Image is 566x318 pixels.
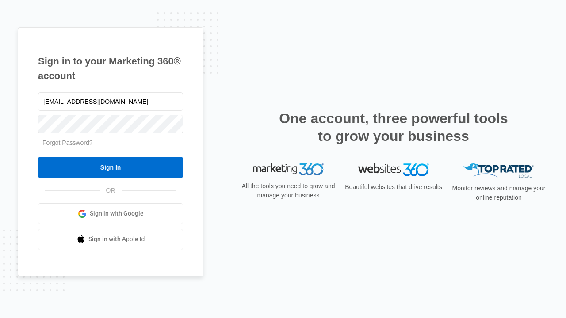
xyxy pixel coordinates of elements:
[344,182,443,192] p: Beautiful websites that drive results
[100,186,122,195] span: OR
[253,163,324,176] img: Marketing 360
[38,203,183,224] a: Sign in with Google
[38,92,183,111] input: Email
[38,229,183,250] a: Sign in with Apple Id
[463,163,534,178] img: Top Rated Local
[38,54,183,83] h1: Sign in to your Marketing 360® account
[42,139,93,146] a: Forgot Password?
[358,163,429,176] img: Websites 360
[276,110,511,145] h2: One account, three powerful tools to grow your business
[38,157,183,178] input: Sign In
[90,209,144,218] span: Sign in with Google
[88,235,145,244] span: Sign in with Apple Id
[239,182,338,200] p: All the tools you need to grow and manage your business
[449,184,548,202] p: Monitor reviews and manage your online reputation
